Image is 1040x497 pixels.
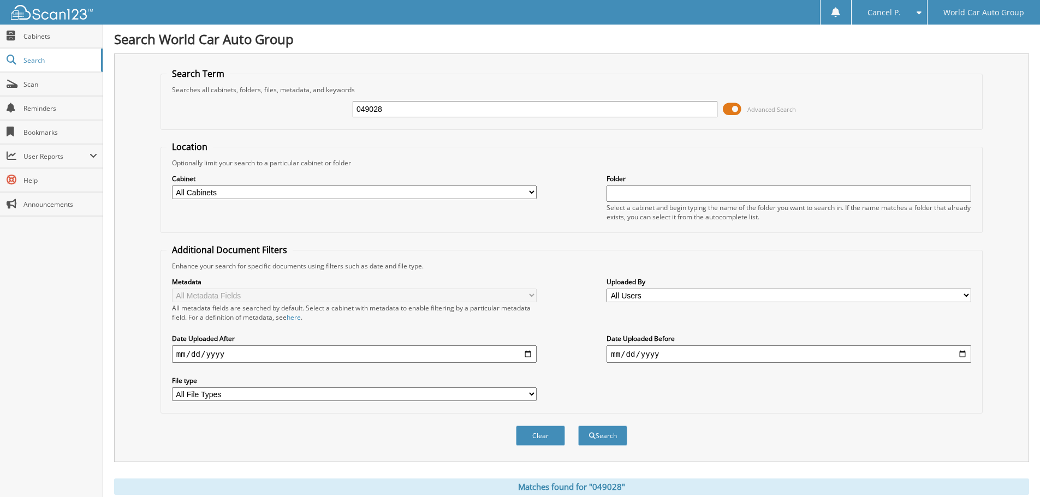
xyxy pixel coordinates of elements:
[114,30,1029,48] h1: Search World Car Auto Group
[23,152,90,161] span: User Reports
[172,303,537,322] div: All metadata fields are searched by default. Select a cabinet with metadata to enable filtering b...
[607,174,971,183] label: Folder
[167,158,977,167] div: Optionally limit your search to a particular cabinet or folder
[23,80,97,89] span: Scan
[867,9,901,16] span: Cancel P.
[23,32,97,41] span: Cabinets
[943,9,1024,16] span: World Car Auto Group
[167,141,213,153] legend: Location
[23,104,97,113] span: Reminders
[516,426,565,446] button: Clear
[607,277,971,286] label: Uploaded By
[167,244,293,256] legend: Additional Document Filters
[747,105,796,113] span: Advanced Search
[172,334,537,343] label: Date Uploaded After
[287,313,301,322] a: here
[167,68,230,80] legend: Search Term
[172,277,537,286] label: Metadata
[172,174,537,183] label: Cabinet
[23,176,97,185] span: Help
[114,478,1029,495] div: Matches found for "049028"
[607,203,971,221] div: Select a cabinet and begin typing the name of the folder you want to search in. If the name match...
[11,5,93,20] img: scan123-logo-white.svg
[172,376,537,385] label: File type
[607,345,971,363] input: end
[578,426,627,446] button: Search
[23,128,97,137] span: Bookmarks
[167,261,977,271] div: Enhance your search for specific documents using filters such as date and file type.
[23,56,96,65] span: Search
[607,334,971,343] label: Date Uploaded Before
[167,85,977,94] div: Searches all cabinets, folders, files, metadata, and keywords
[23,200,97,209] span: Announcements
[172,345,537,363] input: start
